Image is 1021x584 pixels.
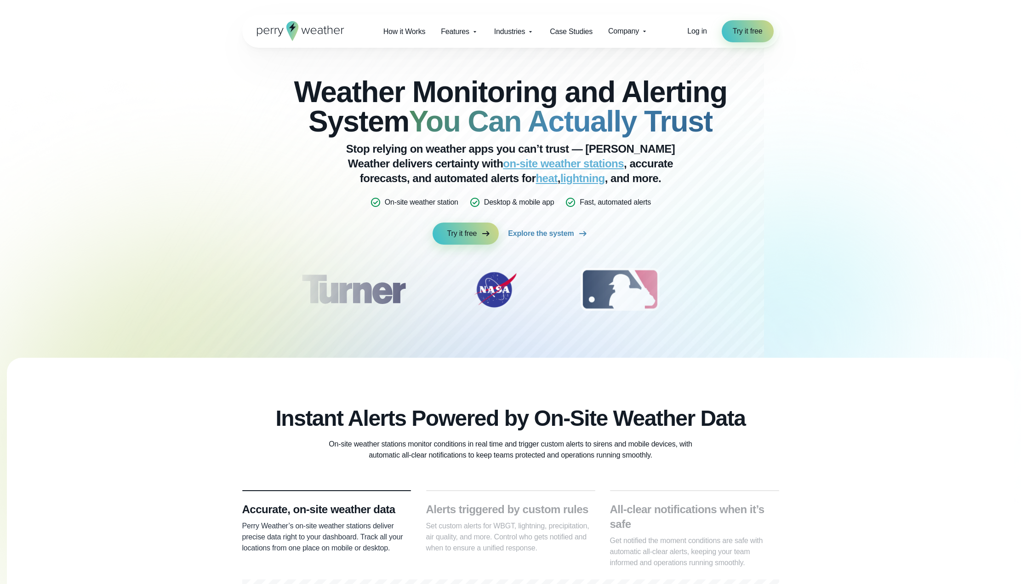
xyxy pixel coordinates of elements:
img: MLB.svg [571,267,668,313]
img: PGA.svg [713,267,786,313]
p: Stop relying on weather apps you can’t trust — [PERSON_NAME] Weather delivers certainty with , ac... [327,142,695,186]
h3: Alerts triggered by custom rules [426,502,595,517]
a: Log in [687,26,707,37]
div: 2 of 12 [463,267,527,313]
span: Explore the system [508,228,574,239]
span: Case Studies [550,26,593,37]
img: Turner-Construction_1.svg [288,267,418,313]
p: Desktop & mobile app [484,197,554,208]
p: Perry Weather’s on-site weather stations deliver precise data right to your dashboard. Track all ... [242,521,411,554]
h2: Weather Monitoring and Alerting System [288,77,733,136]
div: slideshow [288,267,733,317]
span: How it Works [383,26,426,37]
h3: All-clear notifications when it’s safe [610,502,779,532]
span: Features [441,26,469,37]
a: How it Works [376,22,433,41]
p: Set custom alerts for WBGT, lightning, precipitation, air quality, and more. Control who gets not... [426,521,595,554]
span: Try it free [733,26,763,37]
p: On-site weather station [385,197,458,208]
p: Fast, automated alerts [580,197,651,208]
a: Try it free [722,20,774,42]
div: 3 of 12 [571,267,668,313]
strong: You Can Actually Trust [409,105,713,138]
span: Company [608,26,639,37]
img: NASA.svg [463,267,527,313]
span: Industries [494,26,525,37]
p: On-site weather stations monitor conditions in real time and trigger custom alerts to sirens and ... [327,439,695,461]
span: Try it free [447,228,477,239]
span: Log in [687,27,707,35]
a: Case Studies [542,22,600,41]
a: lightning [560,172,605,184]
h3: Accurate, on-site weather data [242,502,411,517]
p: Get notified the moment conditions are safe with automatic all-clear alerts, keeping your team in... [610,535,779,568]
a: heat [536,172,557,184]
a: Explore the system [508,223,588,245]
div: 4 of 12 [713,267,786,313]
div: 1 of 12 [288,267,418,313]
h2: Instant Alerts Powered by On-Site Weather Data [276,406,746,431]
a: Try it free [433,223,499,245]
a: on-site weather stations [503,157,624,170]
